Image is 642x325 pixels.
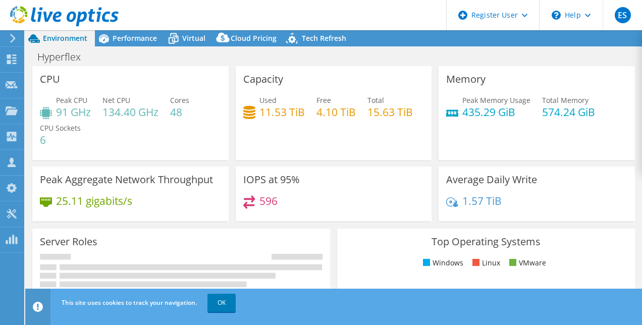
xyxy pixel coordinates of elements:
span: Used [259,95,277,105]
h3: CPU [40,74,60,85]
h4: 11.53 TiB [259,106,305,118]
span: Cores [170,95,189,105]
h4: 15.63 TiB [367,106,413,118]
span: Environment [43,33,87,43]
h4: 25.11 gigabits/s [56,195,132,206]
svg: \n [552,11,561,20]
span: ES [615,7,631,23]
li: Windows [420,257,463,268]
h3: Top Operating Systems [345,236,627,247]
span: Total Memory [542,95,589,105]
h4: 48 [170,106,189,118]
span: Peak CPU [56,95,87,105]
h4: 4.10 TiB [316,106,356,118]
a: OK [207,294,236,312]
h3: Server Roles [40,236,97,247]
h1: Hyperflex [33,51,96,63]
h3: Memory [446,74,486,85]
h4: 435.29 GiB [462,106,530,118]
li: Linux [470,257,500,268]
span: CPU Sockets [40,123,81,133]
span: Virtual [182,33,205,43]
h4: 596 [259,195,278,206]
h4: 91 GHz [56,106,91,118]
span: Cloud Pricing [231,33,277,43]
h4: 574.24 GiB [542,106,595,118]
span: Total [367,95,384,105]
span: Tech Refresh [302,33,346,43]
h3: IOPS at 95% [243,174,300,185]
h4: 6 [40,134,81,145]
h4: 134.40 GHz [102,106,158,118]
h4: 1.57 TiB [462,195,502,206]
span: Free [316,95,331,105]
h3: Capacity [243,74,283,85]
h3: Average Daily Write [446,174,537,185]
h3: Peak Aggregate Network Throughput [40,174,213,185]
span: Performance [113,33,157,43]
span: Peak Memory Usage [462,95,530,105]
li: VMware [507,257,546,268]
span: Net CPU [102,95,130,105]
span: This site uses cookies to track your navigation. [62,298,197,307]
